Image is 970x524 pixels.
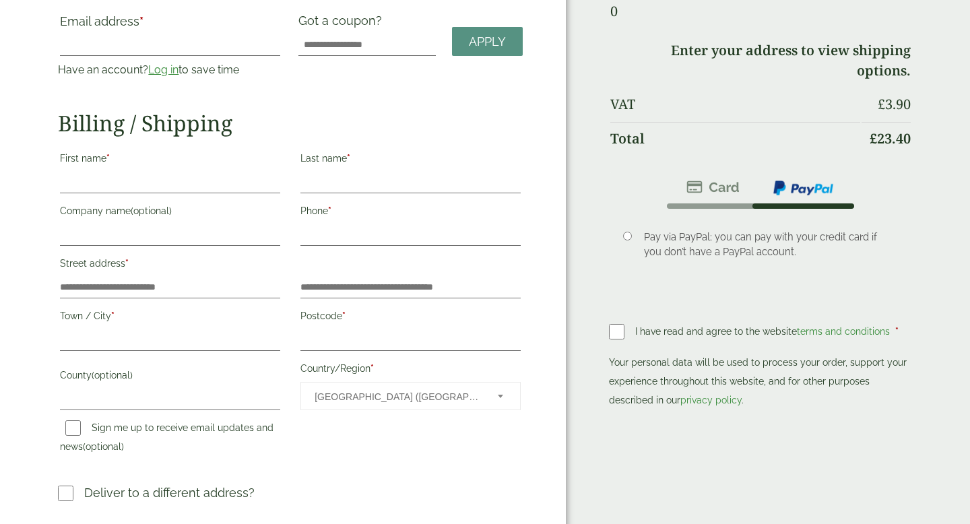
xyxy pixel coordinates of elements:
[797,326,890,337] a: terms and conditions
[60,254,280,277] label: Street address
[878,95,885,113] span: £
[60,149,280,172] label: First name
[300,306,521,329] label: Postcode
[370,363,374,374] abbr: required
[300,201,521,224] label: Phone
[60,15,280,34] label: Email address
[65,420,81,436] input: Sign me up to receive email updates and news(optional)
[680,395,742,405] a: privacy policy
[60,306,280,329] label: Town / City
[328,205,331,216] abbr: required
[315,383,480,411] span: United Kingdom (UK)
[635,326,893,337] span: I have read and agree to the website
[644,230,891,259] p: Pay via PayPal; you can pay with your credit card if you don’t have a PayPal account.
[609,353,912,410] p: Your personal data will be used to process your order, support your experience throughout this we...
[139,14,143,28] abbr: required
[870,129,877,148] span: £
[125,258,129,269] abbr: required
[148,63,179,76] a: Log in
[300,382,521,410] span: Country/Region
[772,179,835,197] img: ppcp-gateway.png
[92,370,133,381] span: (optional)
[60,422,273,456] label: Sign me up to receive email updates and news
[452,27,523,56] a: Apply
[83,441,124,452] span: (optional)
[342,310,346,321] abbr: required
[131,205,172,216] span: (optional)
[895,326,899,337] abbr: required
[610,88,860,121] th: VAT
[60,201,280,224] label: Company name
[686,179,740,195] img: stripe.png
[111,310,115,321] abbr: required
[610,34,911,87] td: Enter your address to view shipping options.
[60,366,280,389] label: County
[870,129,911,148] bdi: 23.40
[84,484,255,502] p: Deliver to a different address?
[878,95,911,113] bdi: 3.90
[58,110,523,136] h2: Billing / Shipping
[300,149,521,172] label: Last name
[609,414,912,444] iframe: PayPal
[610,122,860,155] th: Total
[106,153,110,164] abbr: required
[298,13,387,34] label: Got a coupon?
[58,62,282,78] p: Have an account? to save time
[469,34,506,49] span: Apply
[347,153,350,164] abbr: required
[300,359,521,382] label: Country/Region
